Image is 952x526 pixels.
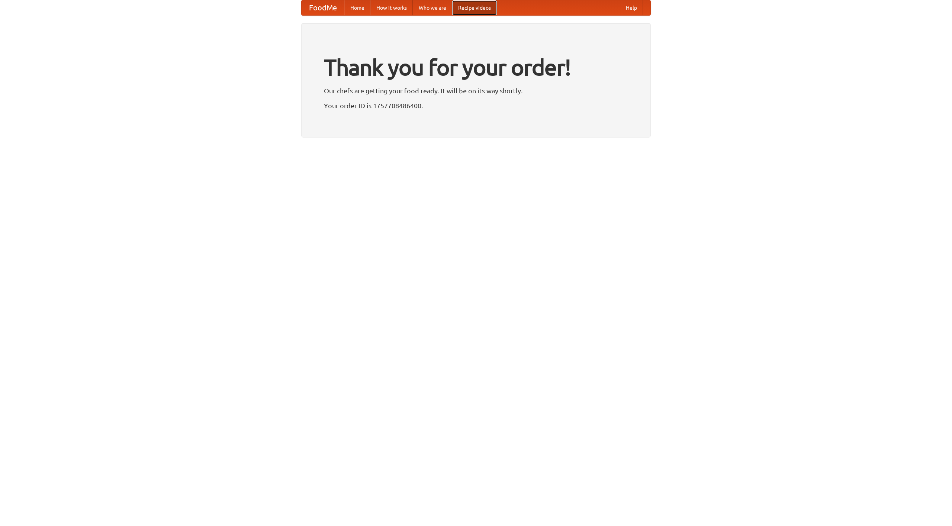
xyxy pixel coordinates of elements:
a: FoodMe [302,0,344,15]
a: Recipe videos [452,0,497,15]
p: Your order ID is 1757708486400. [324,100,628,111]
a: Who we are [413,0,452,15]
a: How it works [370,0,413,15]
a: Home [344,0,370,15]
p: Our chefs are getting your food ready. It will be on its way shortly. [324,85,628,96]
a: Help [620,0,643,15]
h1: Thank you for your order! [324,49,628,85]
